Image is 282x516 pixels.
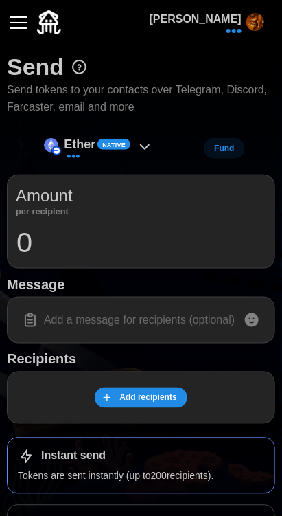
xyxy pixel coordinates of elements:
[37,10,61,34] img: Quidli
[7,82,275,116] p: Send tokens to your contacts over Telegram, Discord, Farcaster, email and more
[95,388,187,408] button: Add recipients
[150,11,242,28] p: [PERSON_NAME]
[16,183,73,208] p: Amount
[7,52,64,82] h1: Send
[64,135,95,155] p: Ether
[204,138,244,159] button: Fund
[246,13,264,31] img: preview
[41,449,106,464] h1: Instant send
[119,388,176,407] span: Add recipients
[16,306,266,335] input: Add a message for recipients (optional)
[18,469,264,483] p: Tokens are sent instantly (up to 200 recipients).
[7,276,275,293] h1: Message
[16,225,266,260] input: 0
[214,139,234,158] span: Fund
[102,140,126,150] span: Native
[44,138,58,153] img: Ether (on Base)
[16,208,73,215] p: per recipient
[7,350,275,368] h1: Recipients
